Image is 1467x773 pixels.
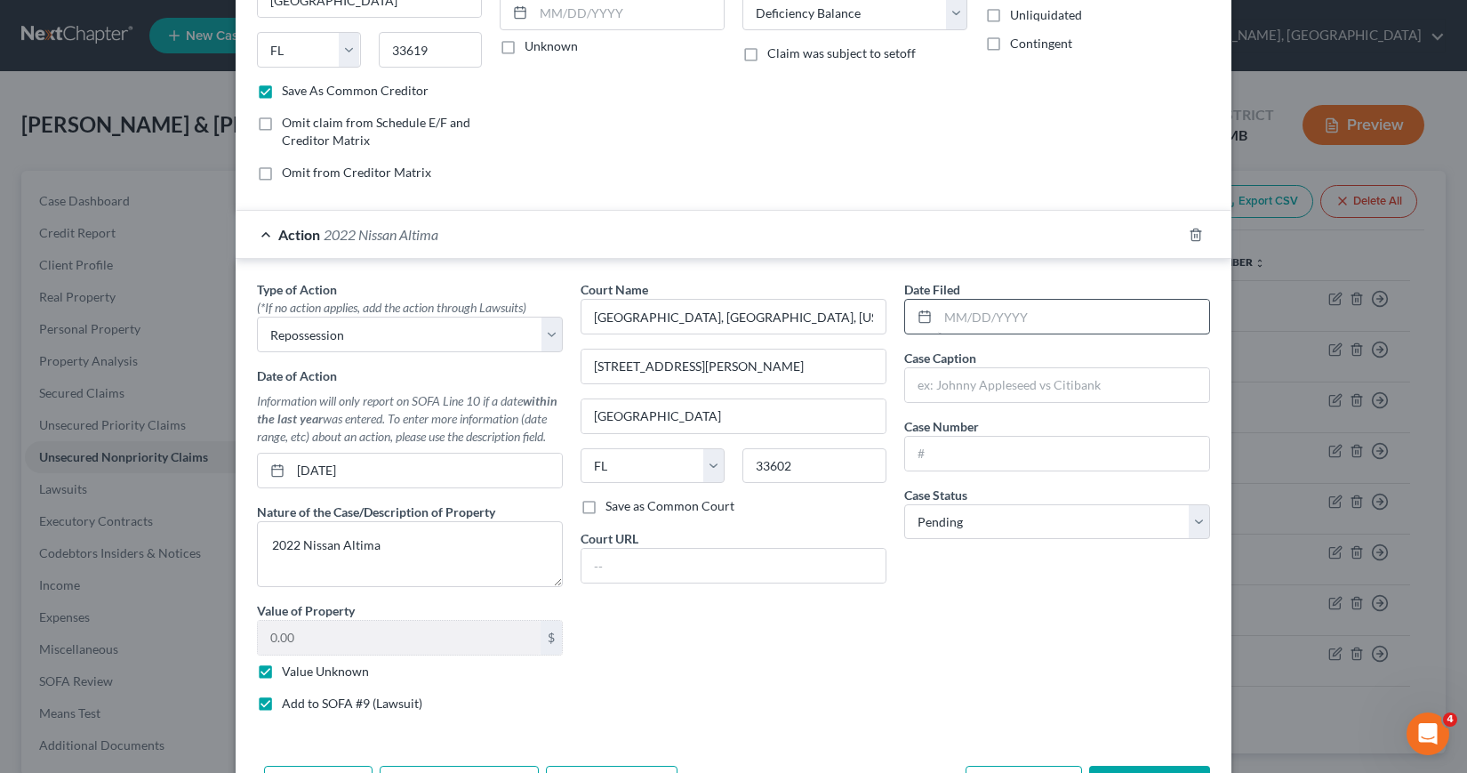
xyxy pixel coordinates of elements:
div: (*If no action applies, add the action through Lawsuits) [257,299,563,317]
label: Case Caption [904,349,976,367]
span: Contingent [1010,36,1072,51]
label: Save as Common Court [605,497,734,515]
input: Enter zip... [742,448,886,484]
input: -- [581,549,886,583]
label: Nature of the Case/Description of Property [257,503,495,521]
span: Unliquidated [1010,7,1082,22]
label: Case Number [904,417,979,436]
label: Unknown [525,37,578,55]
input: # [905,437,1209,471]
input: Enter address... [581,350,886,383]
div: $ [541,621,562,655]
label: Save As Common Creditor [282,82,429,100]
span: Claim was subject to setoff [767,45,916,60]
label: Add to SOFA #9 (Lawsuit) [282,695,422,713]
span: Court Name [581,282,648,297]
span: Omit from Creditor Matrix [282,165,431,180]
input: MM/DD/YYYY [291,454,562,487]
label: Date Filed [904,280,960,299]
span: 4 [1443,713,1457,727]
input: ex: Johnny Appleseed vs Citibank [905,368,1209,402]
iframe: Intercom live chat [1407,713,1449,755]
label: Court URL [581,529,638,548]
span: Omit claim from Schedule E/F and Creditor Matrix [282,115,470,148]
input: Search court by name... [581,299,886,334]
input: Enter city... [581,399,886,433]
span: Action [278,226,320,243]
input: Enter zip... [379,32,483,68]
input: MM/DD/YYYY [938,300,1209,334]
div: Information will only report on SOFA Line 10 if a date was entered. To enter more information (da... [257,392,563,446]
label: Date of Action [257,366,337,385]
label: Value Unknown [282,663,369,680]
input: 0.00 [258,621,541,655]
span: 2022 Nissan Altima [324,226,438,243]
span: Type of Action [257,282,337,297]
label: Value of Property [257,601,355,620]
span: Case Status [904,487,967,503]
